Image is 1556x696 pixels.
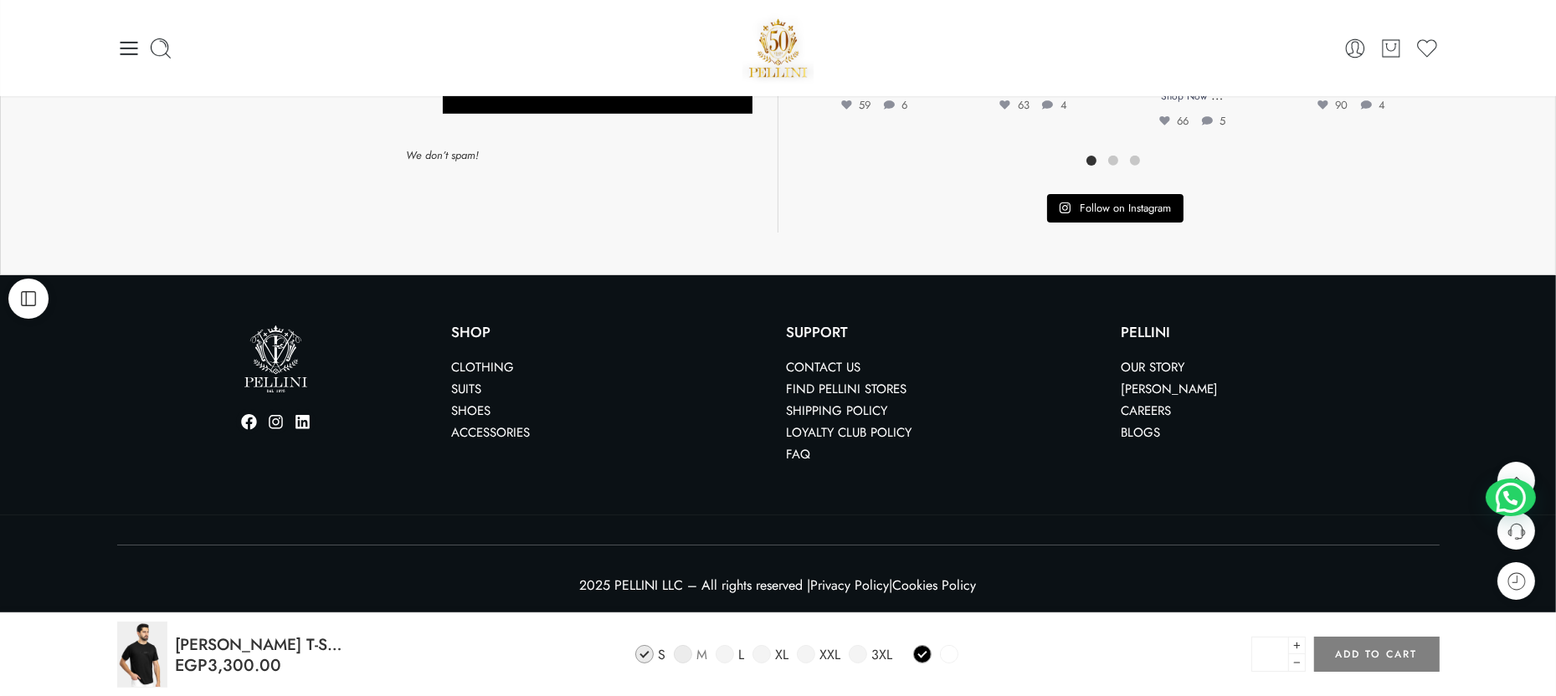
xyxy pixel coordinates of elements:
span: S [658,645,665,664]
a: [PERSON_NAME] [1122,380,1219,398]
svg: Instagram [1059,202,1071,214]
a: L [716,645,744,664]
a: M [674,645,707,664]
span: 4 [1042,97,1067,113]
a: Login / Register [1343,37,1367,60]
a: Pellini - [742,13,814,84]
p: SUPPORT [787,325,1105,340]
img: New-items46-600x800.webp [117,622,167,688]
span: 6 [884,97,908,113]
bdi: 3,300.00 [176,653,282,678]
span: L [738,645,744,664]
input: Product quantity [1251,637,1289,672]
p: 2025 PELLINI LLC – All rights reserved | | [117,575,1440,596]
span: 59 [841,97,871,113]
a: Privacy Policy [811,576,890,595]
img: Pellini [742,13,814,84]
a: Accessories [452,423,531,442]
button: Add to cart [1314,637,1440,672]
span: 66 [1159,113,1189,129]
span: Follow on Instagram [1081,200,1172,216]
span: XL [775,645,788,664]
a: Shoes [452,402,491,420]
a: Cart [1379,37,1403,60]
a: Instagram Follow on Instagram [1047,194,1184,223]
a: Contact us [787,358,861,376]
a: 3XL [849,645,892,664]
a: XXL [797,645,840,664]
a: Cookies Policy [893,576,977,595]
span: 3XL [871,645,892,664]
p: PELLINI [1122,325,1440,340]
span: 63 [999,97,1030,113]
span: EGP [176,653,208,678]
a: Careers [1122,402,1172,420]
span: Fluid in motion. Sharp in style . Shop Now [1139,40,1246,104]
a: Find Pellini Stores [787,380,907,398]
span: 90 [1317,97,1348,113]
span: 4 [1361,97,1386,113]
a: Suits [452,380,482,398]
a: Wishlist [1415,37,1439,60]
span: M [696,645,707,664]
h3: [PERSON_NAME] T-SHIRT [176,633,343,656]
a: Clothing [452,358,515,376]
p: Shop [452,325,770,340]
a: Shipping Policy [787,402,888,420]
a: S [635,645,665,664]
a: XL [752,645,788,664]
a: FAQ [787,445,811,463]
span: 5 [1202,113,1226,129]
a: Loyalty Club Policy [787,423,912,442]
span: XXL [819,645,840,664]
a: Blogs [1122,423,1161,442]
em: We don’t spam! [407,147,480,163]
a: Our Story [1122,358,1185,376]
